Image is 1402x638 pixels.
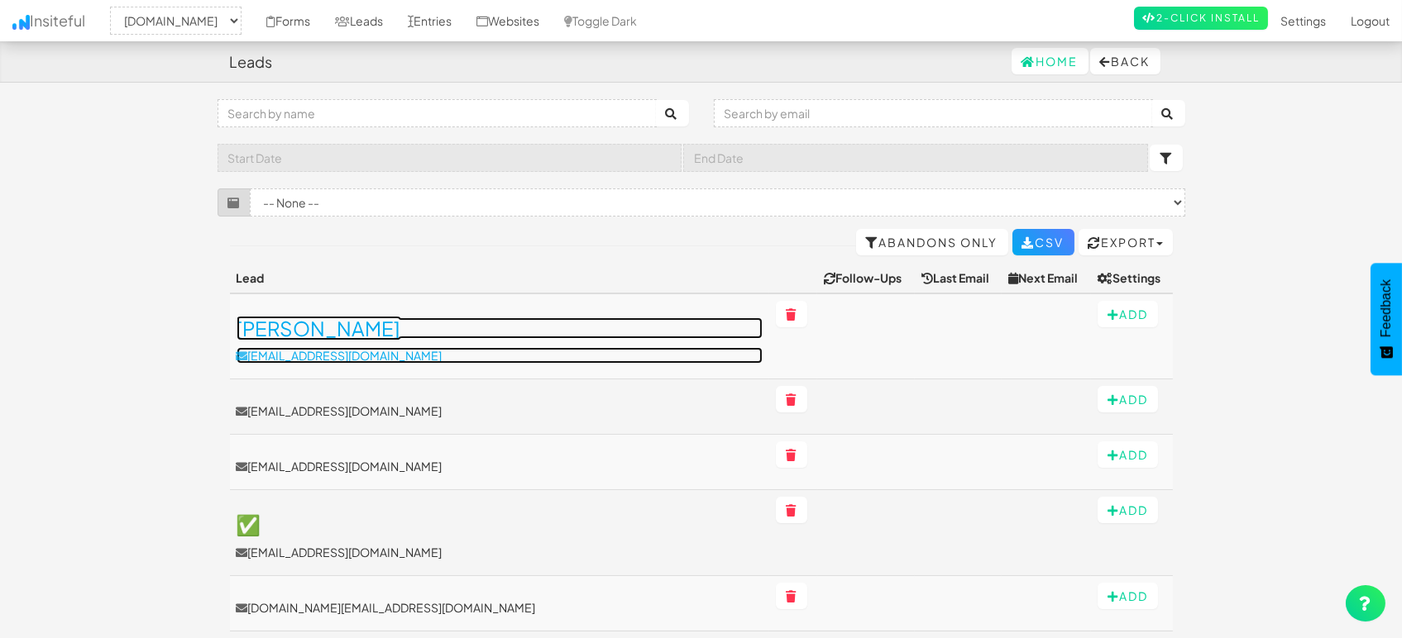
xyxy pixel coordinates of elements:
a: [EMAIL_ADDRESS][DOMAIN_NAME] [237,458,763,474]
th: Follow-Ups [817,263,915,293]
button: Add [1098,301,1158,327]
button: Back [1090,48,1160,74]
h3: ✅ [237,513,763,535]
button: Add [1098,386,1158,412]
th: Last Email [915,263,1002,293]
input: End Date [683,144,1148,172]
h4: Leads [230,54,273,70]
a: 2-Click Install [1134,7,1268,30]
img: icon.png [12,15,30,30]
a: Abandons Only [856,229,1008,255]
button: Export [1079,229,1173,255]
p: [EMAIL_ADDRESS][DOMAIN_NAME] [237,347,763,364]
h3: [PERSON_NAME] [237,317,763,339]
th: Settings [1091,263,1173,293]
button: Add [1098,583,1158,609]
input: Start Date [218,144,682,172]
p: [EMAIL_ADDRESS][DOMAIN_NAME] [237,544,763,560]
a: [EMAIL_ADDRESS][DOMAIN_NAME] [237,402,763,419]
button: Add [1098,497,1158,523]
button: Feedback - Show survey [1371,263,1402,375]
a: ✅[EMAIL_ADDRESS][DOMAIN_NAME] [237,513,763,559]
input: Search by email [714,99,1153,127]
input: Search by name [218,99,657,127]
a: Home [1012,48,1089,74]
th: Lead [230,263,769,293]
a: [DOMAIN_NAME][EMAIL_ADDRESS][DOMAIN_NAME] [237,599,763,616]
a: [PERSON_NAME][EMAIL_ADDRESS][DOMAIN_NAME] [237,317,763,364]
th: Next Email [1002,263,1090,293]
button: Add [1098,441,1158,468]
span: Feedback [1379,279,1394,337]
a: CSV [1012,229,1074,255]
